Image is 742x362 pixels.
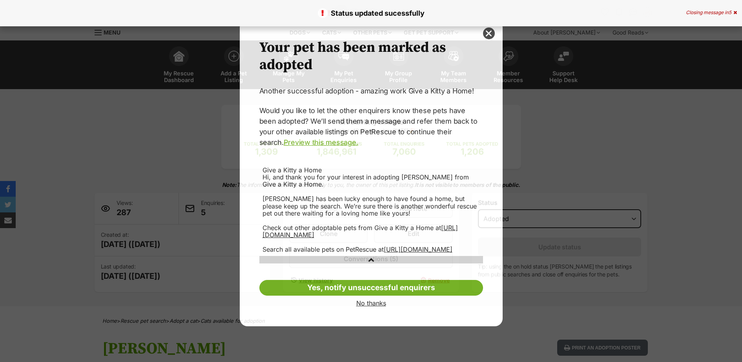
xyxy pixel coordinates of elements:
[284,138,358,146] a: Preview this message.
[259,280,483,296] a: Yes, notify unsuccessful enquirers
[263,224,458,239] a: [URL][DOMAIN_NAME]
[729,9,731,15] span: 5
[259,39,483,74] h2: Your pet has been marked as adopted
[263,174,480,253] div: Hi, and thank you for your interest in adopting [PERSON_NAME] from Give a Kitty a Home. [PERSON_N...
[263,166,322,174] span: Give a Kitty a Home
[8,8,734,18] p: Status updated sucessfully
[384,245,452,253] a: [URL][DOMAIN_NAME]
[483,27,495,39] button: close
[259,300,483,307] a: No thanks
[259,86,483,96] p: Another successful adoption - amazing work Give a Kitty a Home!
[259,105,483,148] p: Would you like to let the other enquirers know these pets have been adopted? We’ll send them a me...
[686,10,737,15] div: Closing message in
